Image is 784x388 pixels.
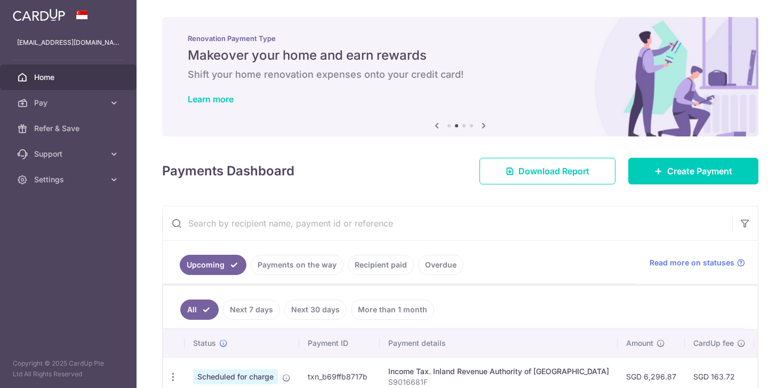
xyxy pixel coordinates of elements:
[188,94,234,104] a: Learn more
[34,123,105,134] span: Refer & Save
[251,255,343,275] a: Payments on the way
[34,149,105,159] span: Support
[667,165,732,177] span: Create Payment
[650,257,734,268] span: Read more on statuses
[284,300,347,320] a: Next 30 days
[162,17,758,136] img: Renovation banner
[388,366,609,377] div: Income Tax. Inland Revenue Authority of [GEOGRAPHIC_DATA]
[348,255,414,275] a: Recipient paid
[180,300,219,320] a: All
[223,300,280,320] a: Next 7 days
[626,338,653,349] span: Amount
[418,255,463,275] a: Overdue
[193,338,216,349] span: Status
[518,165,589,177] span: Download Report
[34,72,105,83] span: Home
[380,329,618,357] th: Payment details
[650,257,745,268] a: Read more on statuses
[193,369,278,384] span: Scheduled for charge
[479,158,615,184] a: Download Report
[162,161,294,181] h4: Payments Dashboard
[388,377,609,387] p: S9016681F
[299,329,380,357] th: Payment ID
[34,174,105,185] span: Settings
[163,206,732,240] input: Search by recipient name, payment id or reference
[351,300,434,320] a: More than 1 month
[13,9,65,21] img: CardUp
[188,34,733,43] p: Renovation Payment Type
[188,68,733,81] h6: Shift your home renovation expenses onto your credit card!
[34,98,105,108] span: Pay
[715,356,773,383] iframe: Opens a widget where you can find more information
[17,37,119,48] p: [EMAIL_ADDRESS][DOMAIN_NAME]
[628,158,758,184] a: Create Payment
[180,255,246,275] a: Upcoming
[188,47,733,64] h5: Makeover your home and earn rewards
[693,338,734,349] span: CardUp fee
